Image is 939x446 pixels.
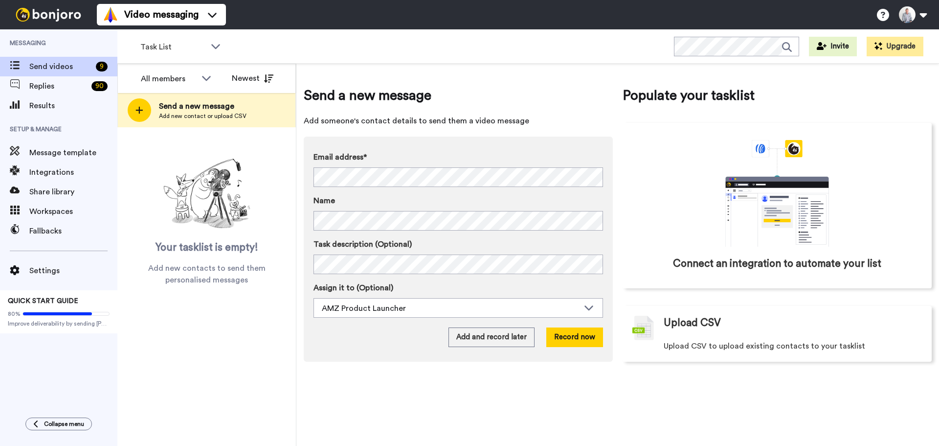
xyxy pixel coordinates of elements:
label: Task description (Optional) [313,238,603,250]
div: 90 [91,81,108,91]
div: AMZ Product Launcher [322,303,579,314]
span: Workspaces [29,206,117,217]
span: Task List [140,41,206,53]
span: Upload CSV [664,316,721,330]
button: Record now [546,328,603,347]
span: Fallbacks [29,225,117,237]
span: Your tasklist is empty! [156,240,258,255]
span: Share library [29,186,117,198]
span: Send videos [29,61,92,72]
span: Settings [29,265,117,277]
img: csv-grey.png [632,316,654,340]
button: Add and record later [448,328,535,347]
label: Email address* [313,151,603,163]
span: Upload CSV to upload existing contacts to your tasklist [664,340,865,352]
img: bj-logo-header-white.svg [12,8,85,22]
div: All members [141,73,197,85]
span: Results [29,100,117,112]
span: Add new contacts to send them personalised messages [132,262,281,286]
label: Assign it to (Optional) [313,282,603,294]
button: Newest [224,69,281,88]
span: Video messaging [124,8,199,22]
span: Send a new message [304,86,613,105]
span: QUICK START GUIDE [8,298,78,305]
button: Collapse menu [25,418,92,430]
div: animation [704,140,850,247]
span: Add someone's contact details to send them a video message [304,115,613,127]
img: vm-color.svg [103,7,118,23]
span: Message template [29,147,117,159]
span: Send a new message [159,100,246,112]
span: Integrations [29,166,117,178]
span: Name [313,195,335,207]
span: Connect an integration to automate your list [673,257,881,271]
span: Populate your tasklist [623,86,932,105]
button: Invite [809,37,857,56]
span: Add new contact or upload CSV [159,112,246,120]
span: 80% [8,310,21,318]
span: Collapse menu [44,420,84,428]
button: Upgrade [867,37,923,56]
span: Improve deliverability by sending [PERSON_NAME]’s from your own email [8,320,110,328]
span: Replies [29,80,88,92]
img: ready-set-action.png [158,155,256,233]
div: 9 [96,62,108,71]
